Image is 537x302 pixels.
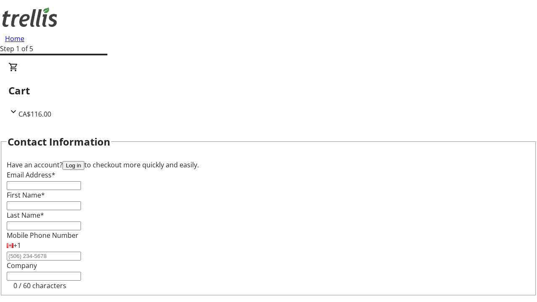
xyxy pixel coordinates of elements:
h2: Contact Information [8,134,110,149]
span: CA$116.00 [18,109,51,119]
button: Log in [63,161,84,170]
div: CartCA$116.00 [8,62,529,119]
input: (506) 234-5678 [7,252,81,260]
div: Have an account? to checkout more quickly and easily. [7,160,530,170]
label: Last Name* [7,211,44,220]
tr-character-limit: 0 / 60 characters [13,281,66,290]
h2: Cart [8,83,529,98]
label: Mobile Phone Number [7,231,78,240]
label: Email Address* [7,170,55,180]
label: Company [7,261,37,270]
label: First Name* [7,190,45,200]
